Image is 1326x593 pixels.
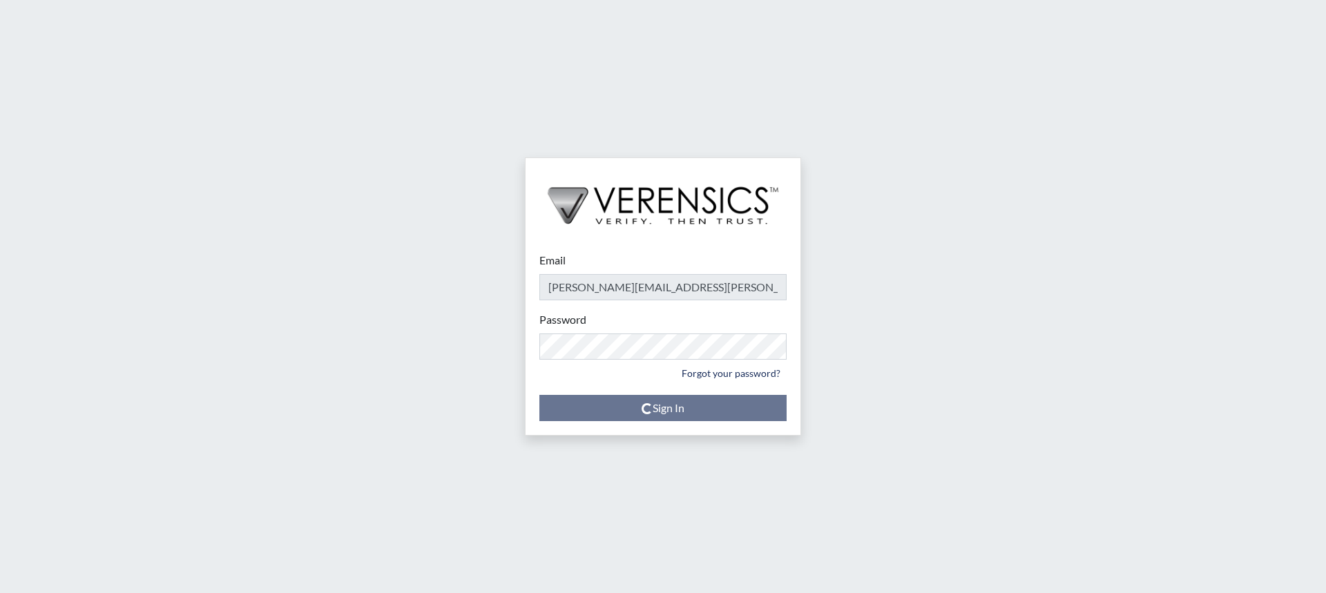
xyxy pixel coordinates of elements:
label: Password [539,311,586,328]
button: Sign In [539,395,787,421]
img: logo-wide-black.2aad4157.png [526,158,800,238]
a: Forgot your password? [675,362,787,384]
label: Email [539,252,566,269]
input: Email [539,274,787,300]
